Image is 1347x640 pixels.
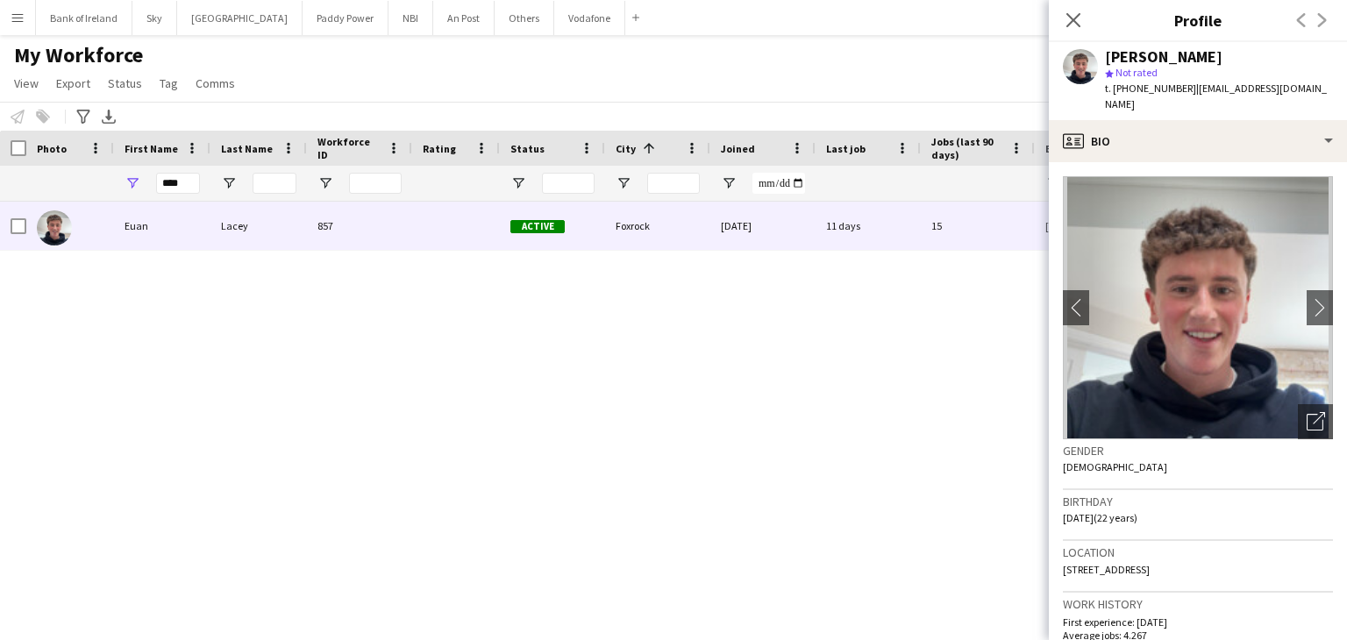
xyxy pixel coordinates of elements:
[433,1,495,35] button: An Post
[303,1,388,35] button: Paddy Power
[317,135,381,161] span: Workforce ID
[1105,49,1222,65] div: [PERSON_NAME]
[49,72,97,95] a: Export
[56,75,90,91] span: Export
[1063,494,1333,509] h3: Birthday
[721,142,755,155] span: Joined
[1045,175,1061,191] button: Open Filter Menu
[177,1,303,35] button: [GEOGRAPHIC_DATA]
[510,175,526,191] button: Open Filter Menu
[495,1,554,35] button: Others
[510,220,565,233] span: Active
[7,72,46,95] a: View
[153,72,185,95] a: Tag
[36,1,132,35] button: Bank of Ireland
[73,106,94,127] app-action-btn: Advanced filters
[196,75,235,91] span: Comms
[816,202,921,250] div: 11 days
[616,142,636,155] span: City
[125,142,178,155] span: First Name
[132,1,177,35] button: Sky
[752,173,805,194] input: Joined Filter Input
[156,173,200,194] input: First Name Filter Input
[554,1,625,35] button: Vodafone
[510,142,545,155] span: Status
[721,175,737,191] button: Open Filter Menu
[1063,176,1333,439] img: Crew avatar or photo
[160,75,178,91] span: Tag
[14,75,39,91] span: View
[1298,404,1333,439] div: Open photos pop-in
[1105,82,1196,95] span: t. [PHONE_NUMBER]
[388,1,433,35] button: NBI
[1115,66,1158,79] span: Not rated
[98,106,119,127] app-action-btn: Export XLSX
[210,202,307,250] div: Lacey
[542,173,595,194] input: Status Filter Input
[647,173,700,194] input: City Filter Input
[1063,460,1167,473] span: [DEMOGRAPHIC_DATA]
[307,202,412,250] div: 857
[423,142,456,155] span: Rating
[1063,544,1333,560] h3: Location
[37,210,72,245] img: Euan Lacey
[14,42,143,68] span: My Workforce
[189,72,242,95] a: Comms
[931,135,1003,161] span: Jobs (last 90 days)
[1063,563,1150,576] span: [STREET_ADDRESS]
[253,173,296,194] input: Last Name Filter Input
[1063,596,1333,612] h3: Work history
[921,202,1035,250] div: 15
[125,175,140,191] button: Open Filter Menu
[616,175,631,191] button: Open Filter Menu
[1063,443,1333,459] h3: Gender
[108,75,142,91] span: Status
[1045,142,1073,155] span: Email
[826,142,866,155] span: Last job
[221,175,237,191] button: Open Filter Menu
[710,202,816,250] div: [DATE]
[114,202,210,250] div: Euan
[1063,615,1333,629] p: First experience: [DATE]
[349,173,402,194] input: Workforce ID Filter Input
[101,72,149,95] a: Status
[37,142,67,155] span: Photo
[1049,9,1347,32] h3: Profile
[1049,120,1347,162] div: Bio
[605,202,710,250] div: Foxrock
[1063,511,1137,524] span: [DATE] (22 years)
[1105,82,1327,110] span: | [EMAIL_ADDRESS][DOMAIN_NAME]
[317,175,333,191] button: Open Filter Menu
[221,142,273,155] span: Last Name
